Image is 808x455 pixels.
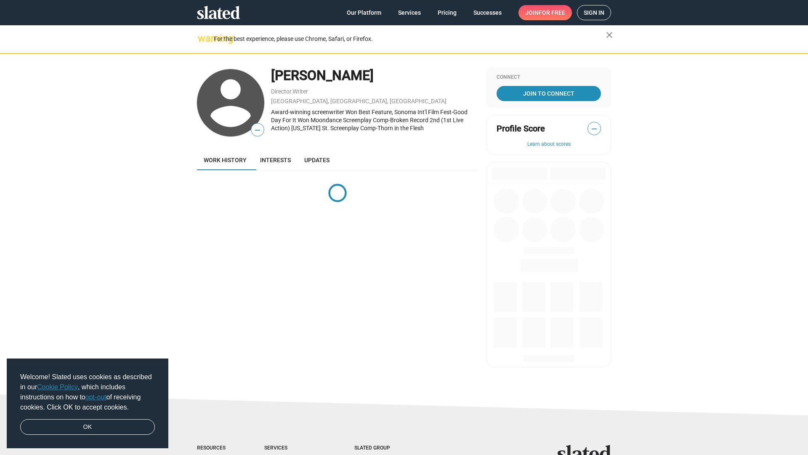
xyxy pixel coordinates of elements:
a: [GEOGRAPHIC_DATA], [GEOGRAPHIC_DATA], [GEOGRAPHIC_DATA] [271,98,447,104]
span: — [251,125,264,136]
div: For the best experience, please use Chrome, Safari, or Firefox. [214,33,606,45]
span: — [588,123,601,134]
a: Work history [197,150,253,170]
div: Connect [497,74,601,81]
a: Pricing [431,5,463,20]
a: Interests [253,150,298,170]
a: Sign in [577,5,611,20]
a: Successes [467,5,508,20]
span: Join To Connect [498,86,599,101]
span: Profile Score [497,123,545,134]
a: opt-out [85,393,106,401]
span: Successes [473,5,502,20]
span: Sign in [584,5,604,20]
span: , [292,90,292,94]
a: Our Platform [340,5,388,20]
a: Joinfor free [518,5,572,20]
button: Learn about scores [497,141,601,148]
div: cookieconsent [7,359,168,449]
span: Our Platform [347,5,381,20]
a: Director [271,88,292,95]
span: Services [398,5,421,20]
span: Join [525,5,565,20]
a: Updates [298,150,336,170]
span: Updates [304,157,330,163]
mat-icon: close [604,30,614,40]
a: Writer [292,88,308,95]
span: Work history [204,157,247,163]
span: Welcome! Slated uses cookies as described in our , which includes instructions on how to of recei... [20,372,155,412]
div: Resources [197,445,231,452]
div: [PERSON_NAME] [271,67,478,85]
div: Services [264,445,321,452]
a: Cookie Policy [37,383,78,391]
a: Join To Connect [497,86,601,101]
a: Services [391,5,428,20]
a: dismiss cookie message [20,419,155,435]
span: for free [539,5,565,20]
div: Award-winning screenwriter Won Best Feature, Sonoma Int'l Film Fest-Good Day For It Won Moondance... [271,108,478,132]
div: Slated Group [354,445,412,452]
mat-icon: warning [198,33,208,43]
span: Interests [260,157,291,163]
span: Pricing [438,5,457,20]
